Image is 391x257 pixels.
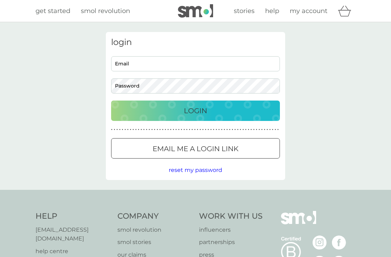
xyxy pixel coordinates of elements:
[130,128,131,131] p: ●
[111,37,280,47] h3: login
[199,238,263,247] a: partnerships
[124,128,126,131] p: ●
[117,238,192,247] a: smol stories
[133,128,134,131] p: ●
[36,6,70,16] a: get started
[275,128,276,131] p: ●
[119,128,121,131] p: ●
[216,128,217,131] p: ●
[122,128,123,131] p: ●
[290,6,327,16] a: my account
[81,7,130,15] span: smol revolution
[208,128,209,131] p: ●
[170,128,172,131] p: ●
[165,128,166,131] p: ●
[205,128,206,131] p: ●
[234,7,255,15] span: stories
[175,128,177,131] p: ●
[111,101,280,121] button: Login
[240,128,241,131] p: ●
[224,128,225,131] p: ●
[154,128,155,131] p: ●
[245,128,246,131] p: ●
[251,128,252,131] p: ●
[221,128,223,131] p: ●
[267,128,268,131] p: ●
[173,128,174,131] p: ●
[232,128,233,131] p: ●
[199,211,263,222] h4: Work With Us
[248,128,249,131] p: ●
[36,225,110,243] a: [EMAIL_ADDRESS][DOMAIN_NAME]
[111,138,280,159] button: Email me a login link
[226,128,228,131] p: ●
[36,211,110,222] h4: Help
[290,7,327,15] span: my account
[258,128,260,131] p: ●
[199,225,263,234] a: influencers
[167,128,169,131] p: ●
[184,105,207,116] p: Login
[197,128,198,131] p: ●
[269,128,271,131] p: ●
[243,128,244,131] p: ●
[338,4,355,18] div: basket
[192,128,193,131] p: ●
[253,128,255,131] p: ●
[272,128,274,131] p: ●
[127,128,129,131] p: ●
[149,128,150,131] p: ●
[151,128,153,131] p: ●
[277,128,279,131] p: ●
[200,128,201,131] p: ●
[210,128,212,131] p: ●
[261,128,263,131] p: ●
[194,128,195,131] p: ●
[234,6,255,16] a: stories
[153,143,238,154] p: Email me a login link
[138,128,139,131] p: ●
[264,128,265,131] p: ●
[141,128,142,131] p: ●
[189,128,190,131] p: ●
[162,128,164,131] p: ●
[218,128,220,131] p: ●
[213,128,214,131] p: ●
[332,236,346,250] img: visit the smol Facebook page
[178,128,180,131] p: ●
[265,6,279,16] a: help
[186,128,188,131] p: ●
[184,128,185,131] p: ●
[313,236,327,250] img: visit the smol Instagram page
[114,128,115,131] p: ●
[281,211,316,235] img: smol
[169,166,222,175] button: reset my password
[159,128,161,131] p: ●
[117,225,192,234] a: smol revolution
[202,128,204,131] p: ●
[146,128,147,131] p: ●
[265,7,279,15] span: help
[181,128,182,131] p: ●
[256,128,257,131] p: ●
[135,128,137,131] p: ●
[229,128,231,131] p: ●
[235,128,236,131] p: ●
[117,211,192,222] h4: Company
[116,128,118,131] p: ●
[169,167,222,173] span: reset my password
[237,128,238,131] p: ●
[143,128,145,131] p: ●
[111,128,113,131] p: ●
[81,6,130,16] a: smol revolution
[178,4,213,18] img: smol
[157,128,158,131] p: ●
[36,7,70,15] span: get started
[36,247,110,256] a: help centre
